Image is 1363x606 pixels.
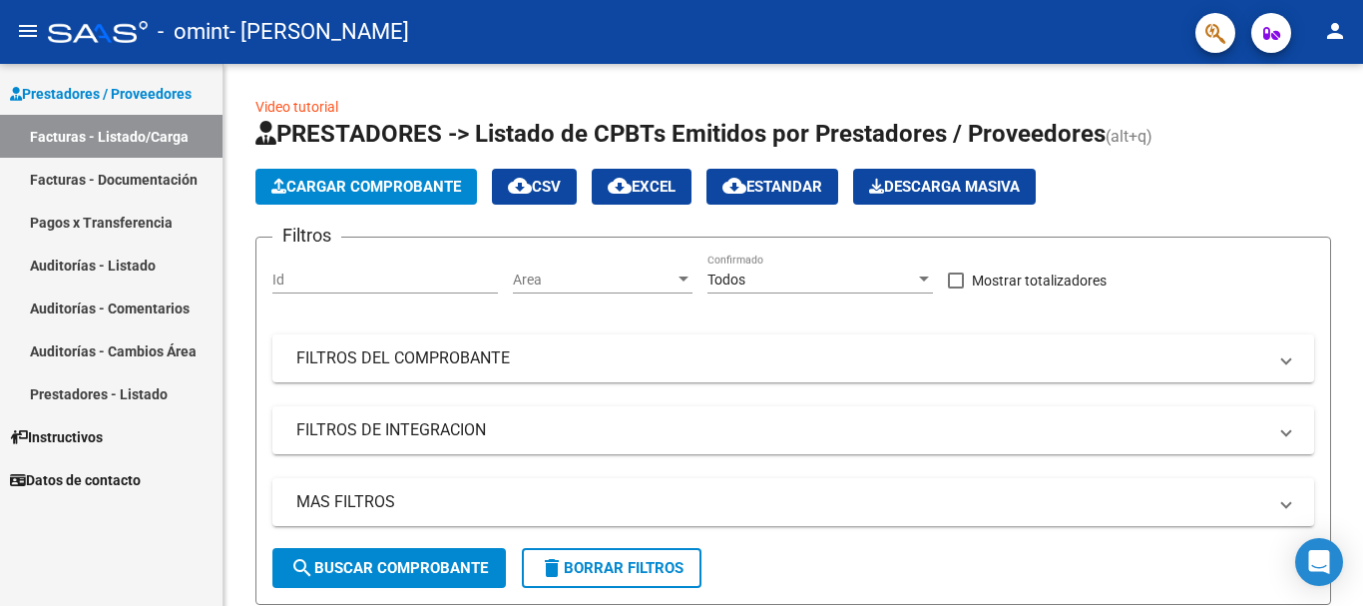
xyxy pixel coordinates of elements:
[722,174,746,198] mat-icon: cloud_download
[272,334,1314,382] mat-expansion-panel-header: FILTROS DEL COMPROBANTE
[853,169,1036,205] app-download-masive: Descarga masiva de comprobantes (adjuntos)
[296,347,1266,369] mat-panel-title: FILTROS DEL COMPROBANTE
[707,272,745,288] span: Todos
[508,178,561,196] span: CSV
[722,178,822,196] span: Estandar
[255,169,477,205] button: Cargar Comprobante
[10,83,192,105] span: Prestadores / Proveedores
[540,556,564,580] mat-icon: delete
[255,99,338,115] a: Video tutorial
[296,419,1266,441] mat-panel-title: FILTROS DE INTEGRACION
[272,478,1314,526] mat-expansion-panel-header: MAS FILTROS
[492,169,577,205] button: CSV
[592,169,691,205] button: EXCEL
[255,120,1106,148] span: PRESTADORES -> Listado de CPBTs Emitidos por Prestadores / Proveedores
[10,426,103,448] span: Instructivos
[608,174,632,198] mat-icon: cloud_download
[853,169,1036,205] button: Descarga Masiva
[271,178,461,196] span: Cargar Comprobante
[608,178,676,196] span: EXCEL
[869,178,1020,196] span: Descarga Masiva
[272,548,506,588] button: Buscar Comprobante
[1106,127,1152,146] span: (alt+q)
[508,174,532,198] mat-icon: cloud_download
[706,169,838,205] button: Estandar
[272,406,1314,454] mat-expansion-panel-header: FILTROS DE INTEGRACION
[513,272,675,289] span: Area
[296,491,1266,513] mat-panel-title: MAS FILTROS
[290,559,488,577] span: Buscar Comprobante
[1295,538,1343,586] div: Open Intercom Messenger
[1323,19,1347,43] mat-icon: person
[290,556,314,580] mat-icon: search
[158,10,229,54] span: - omint
[522,548,701,588] button: Borrar Filtros
[272,222,341,250] h3: Filtros
[972,269,1107,293] span: Mostrar totalizadores
[540,559,683,577] span: Borrar Filtros
[229,10,409,54] span: - [PERSON_NAME]
[16,19,40,43] mat-icon: menu
[10,469,141,491] span: Datos de contacto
